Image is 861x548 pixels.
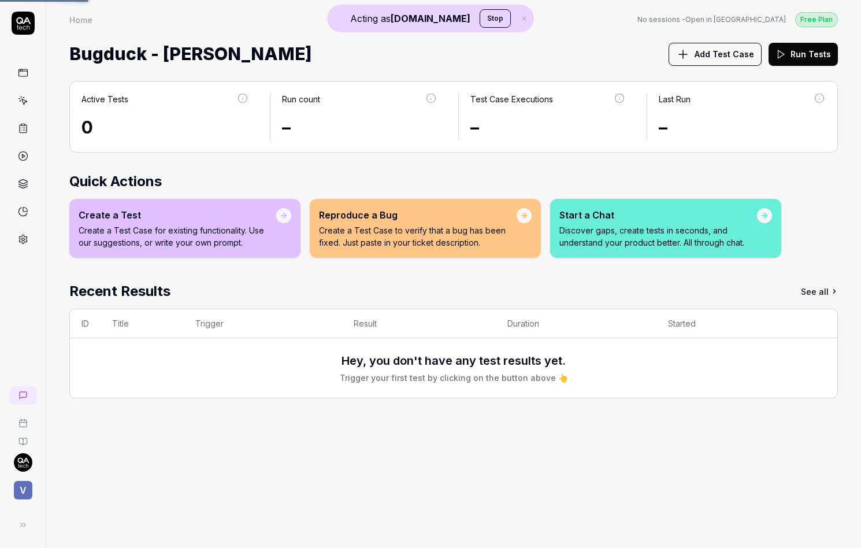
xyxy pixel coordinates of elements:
[496,309,656,338] th: Duration
[669,43,762,66] button: Add Test Case
[69,281,170,302] h2: Recent Results
[795,12,838,27] button: Free Plan
[101,309,184,338] th: Title
[5,472,41,502] button: V
[184,309,342,338] th: Trigger
[69,171,838,192] h2: Quick Actions
[282,114,437,140] div: –
[69,14,92,25] div: Home
[81,114,249,140] div: 0
[342,309,496,338] th: Result
[801,281,838,302] a: See all
[340,372,568,384] div: Trigger your first test by clicking on the button above 👆
[470,114,626,140] div: –
[319,208,517,222] div: Reproduce a Bug
[14,453,32,472] img: 7ccf6c19-61ad-4a6c-8811-018b02a1b829.jpg
[81,93,128,105] div: Active Tests
[637,15,685,24] span: No sessions -
[659,114,826,140] div: –
[5,409,41,428] a: Book a call with us
[70,309,101,338] th: ID
[559,224,757,249] p: Discover gaps, create tests in seconds, and understand your product better. All through chat.
[695,48,754,60] span: Add Test Case
[559,208,757,222] div: Start a Chat
[9,386,37,405] a: New conversation
[659,93,691,105] div: Last Run
[282,93,320,105] div: Run count
[480,9,511,28] button: Stop
[79,208,276,222] div: Create a Test
[69,39,312,69] span: Bugduck - [PERSON_NAME]
[637,14,786,25] a: No sessions -Open in [GEOGRAPHIC_DATA]
[319,224,517,249] p: Create a Test Case to verify that a bug has been fixed. Just paste in your ticket description.
[14,481,32,499] span: V
[470,93,553,105] div: Test Case Executions
[5,428,41,446] a: Documentation
[342,352,566,369] h3: Hey, you don't have any test results yet.
[656,309,814,338] th: Started
[79,224,276,249] p: Create a Test Case for existing functionality. Use our suggestions, or write your own prompt.
[769,43,838,66] button: Run Tests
